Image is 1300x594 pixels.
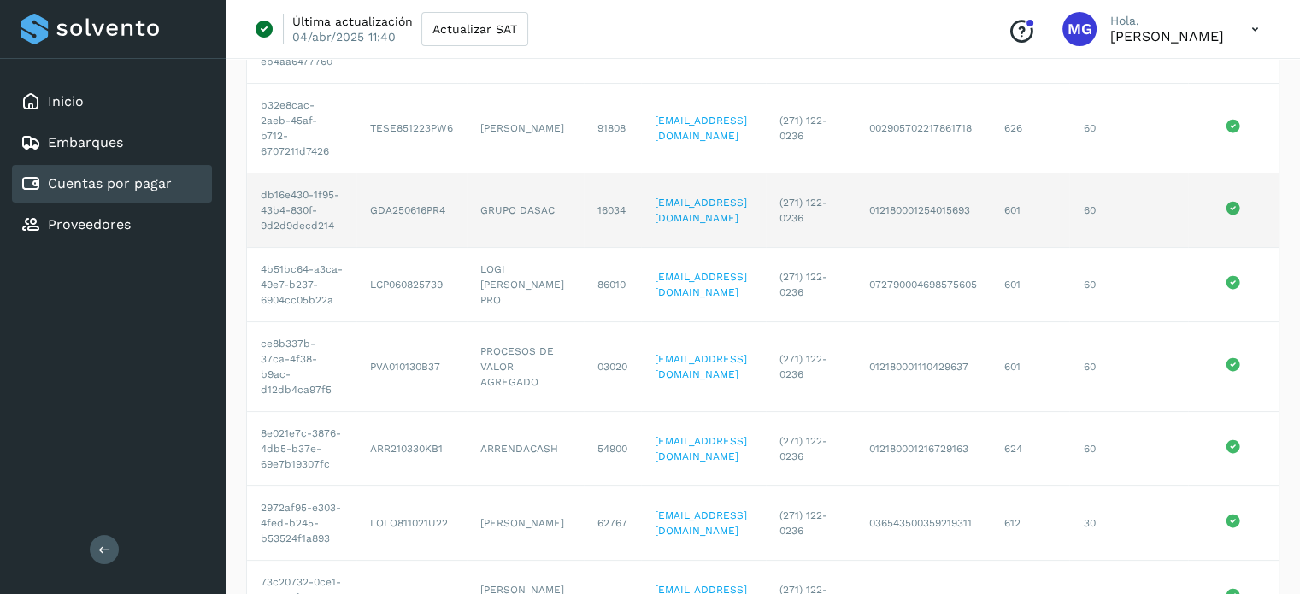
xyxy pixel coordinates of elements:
[1069,84,1188,173] td: 60
[779,32,827,60] span: (271) 122-0236
[1110,28,1224,44] p: Mariana Gonzalez Suarez
[247,248,356,322] td: 4b51bc64-a3ca-49e7-b237-6904cc05b22a
[432,23,517,35] span: Actualizar SAT
[584,248,641,322] td: 86010
[655,435,747,462] a: [EMAIL_ADDRESS][DOMAIN_NAME]
[779,353,827,380] span: (271) 122-0236
[467,173,584,248] td: GRUPO DASAC
[467,486,584,561] td: [PERSON_NAME]
[247,412,356,486] td: 8e021e7c-3876-4db5-b37e-69e7b19307fc
[991,84,1070,173] td: 626
[655,197,747,224] a: [EMAIL_ADDRESS][DOMAIN_NAME]
[1069,248,1188,322] td: 60
[247,84,356,173] td: b32e8cac-2aeb-45af-b712-6707211d7426
[655,32,747,60] a: [EMAIL_ADDRESS][DOMAIN_NAME]
[48,175,172,191] a: Cuentas por pagar
[1069,173,1188,248] td: 60
[856,322,991,412] td: 012180001110429637
[655,271,747,298] a: [EMAIL_ADDRESS][DOMAIN_NAME]
[856,486,991,561] td: 036543500359219311
[356,322,467,412] td: PVA010130B37
[247,322,356,412] td: ce8b337b-37ca-4f38-b9ac-d12db4ca97f5
[584,84,641,173] td: 91808
[1069,322,1188,412] td: 60
[991,412,1070,486] td: 624
[779,197,827,224] span: (271) 122-0236
[779,509,827,537] span: (271) 122-0236
[356,486,467,561] td: LOLO811021U22
[584,486,641,561] td: 62767
[856,248,991,322] td: 072790004698575605
[991,248,1070,322] td: 601
[584,173,641,248] td: 16034
[292,14,413,29] p: Última actualización
[12,83,212,121] div: Inicio
[856,173,991,248] td: 012180001254015693
[421,12,528,46] button: Actualizar SAT
[247,486,356,561] td: 2972af95-e303-4fed-b245-b53524f1a893
[655,509,747,537] a: [EMAIL_ADDRESS][DOMAIN_NAME]
[655,115,747,142] a: [EMAIL_ADDRESS][DOMAIN_NAME]
[247,173,356,248] td: db16e430-1f95-43b4-830f-9d2d9decd214
[856,412,991,486] td: 012180001216729163
[779,271,827,298] span: (271) 122-0236
[1069,412,1188,486] td: 60
[1110,14,1224,28] p: Hola,
[584,412,641,486] td: 54900
[12,206,212,244] div: Proveedores
[655,353,747,380] a: [EMAIL_ADDRESS][DOMAIN_NAME]
[12,165,212,203] div: Cuentas por pagar
[991,173,1070,248] td: 601
[779,435,827,462] span: (271) 122-0236
[467,412,584,486] td: ARRENDACASH
[356,173,467,248] td: GDA250616PR4
[779,115,827,142] span: (271) 122-0236
[991,486,1070,561] td: 612
[48,216,131,232] a: Proveedores
[48,134,123,150] a: Embarques
[991,322,1070,412] td: 601
[467,84,584,173] td: [PERSON_NAME]
[467,248,584,322] td: LOGI [PERSON_NAME] PRO
[856,84,991,173] td: 002905702217861718
[584,322,641,412] td: 03020
[12,124,212,162] div: Embarques
[1069,486,1188,561] td: 30
[48,93,84,109] a: Inicio
[292,29,396,44] p: 04/abr/2025 11:40
[356,248,467,322] td: LCP060825739
[356,84,467,173] td: TESE851223PW6
[356,412,467,486] td: ARR210330KB1
[467,322,584,412] td: PROCESOS DE VALOR AGREGADO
